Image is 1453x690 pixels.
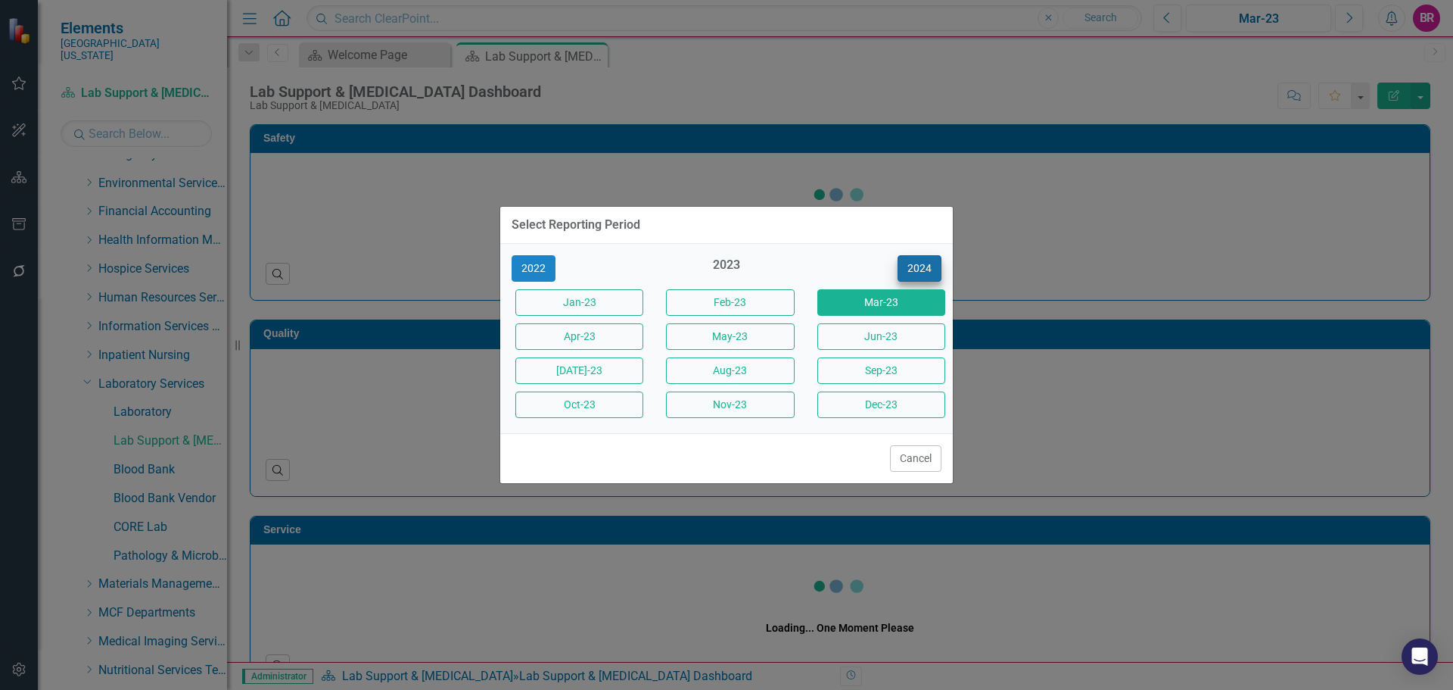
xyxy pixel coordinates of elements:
[898,255,941,282] button: 2024
[1402,638,1438,675] div: Open Intercom Messenger
[512,218,640,232] div: Select Reporting Period
[515,289,643,316] button: Jan-23
[817,392,945,418] button: Dec-23
[666,289,794,316] button: Feb-23
[515,357,643,384] button: [DATE]-23
[666,392,794,418] button: Nov-23
[817,289,945,316] button: Mar-23
[817,323,945,350] button: Jun-23
[890,445,941,472] button: Cancel
[666,357,794,384] button: Aug-23
[662,257,790,282] div: 2023
[666,323,794,350] button: May-23
[515,392,643,418] button: Oct-23
[512,255,555,282] button: 2022
[817,357,945,384] button: Sep-23
[515,323,643,350] button: Apr-23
